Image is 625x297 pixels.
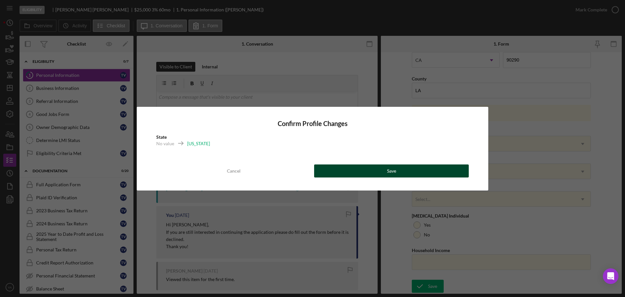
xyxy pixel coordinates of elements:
[156,164,311,177] button: Cancel
[156,134,167,140] b: State
[387,164,396,177] div: Save
[603,268,618,284] div: Open Intercom Messenger
[156,140,174,147] div: No value
[187,140,210,147] div: [US_STATE]
[314,164,469,177] button: Save
[227,164,241,177] div: Cancel
[156,120,469,127] h4: Confirm Profile Changes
